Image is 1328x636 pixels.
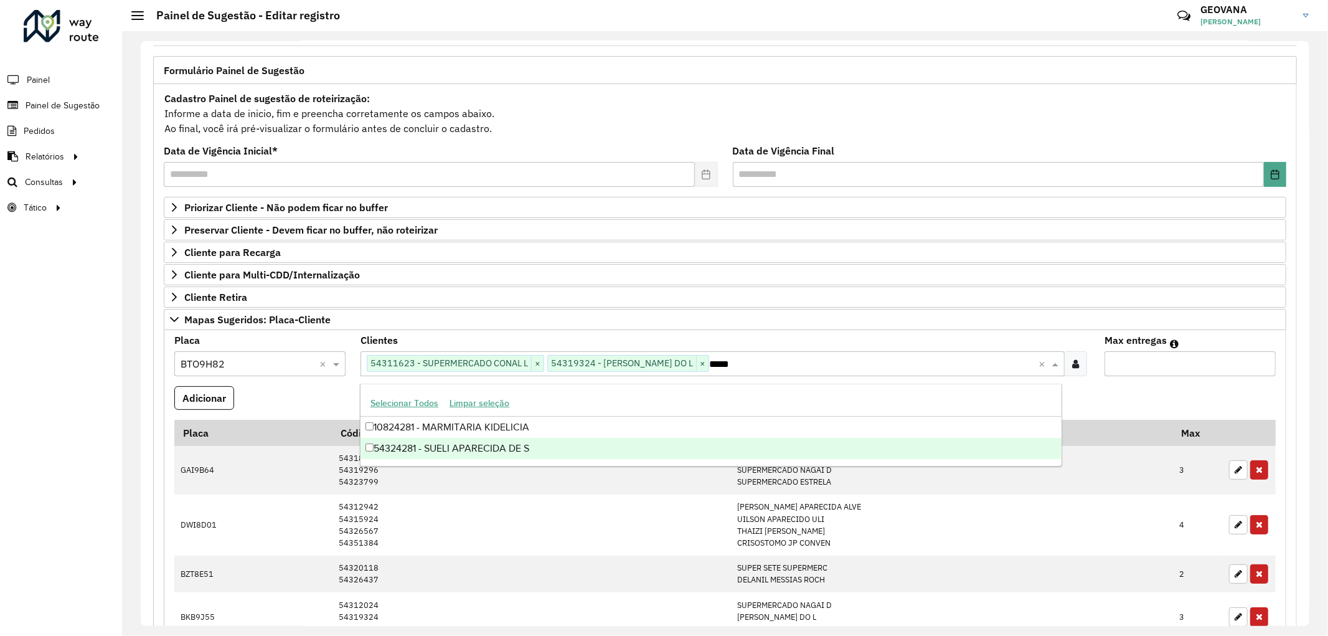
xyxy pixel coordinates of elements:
[1170,2,1197,29] a: Contato Rápido
[164,242,1286,263] a: Cliente para Recarga
[24,125,55,138] span: Pedidos
[1200,16,1294,27] span: [PERSON_NAME]
[319,356,330,371] span: Clear all
[360,438,1062,459] div: 54324281 - SUELI APARECIDA DE S
[184,202,388,212] span: Priorizar Cliente - Não podem ficar no buffer
[731,446,1173,495] td: SUPERMERCADO ESTRELA SUPERMERCADO NAGAI D SUPERMERCADO ESTRELA
[1173,495,1223,556] td: 4
[174,556,332,592] td: BZT8E51
[164,143,278,158] label: Data de Vigência Inicial
[731,556,1173,592] td: SUPER SETE SUPERMERC DELANIL MESSIAS ROCH
[174,386,234,410] button: Adicionar
[696,356,709,371] span: ×
[733,143,835,158] label: Data de Vigência Final
[332,495,730,556] td: 54312942 54315924 54326567 54351384
[1173,446,1223,495] td: 3
[174,420,332,446] th: Placa
[174,446,332,495] td: GAI9B64
[1104,333,1167,348] label: Max entregas
[1173,556,1223,592] td: 2
[164,287,1286,308] a: Cliente Retira
[332,420,730,446] th: Código Cliente
[25,176,63,189] span: Consultas
[24,201,47,214] span: Tático
[174,495,332,556] td: DWI8D01
[26,150,64,163] span: Relatórios
[332,446,730,495] td: 54318969 54319296 54323799
[164,219,1286,240] a: Preservar Cliente - Devem ficar no buffer, não roteirizar
[360,417,1062,438] div: 10824281 - MARMITARIA KIDELICIA
[1173,420,1223,446] th: Max
[184,247,281,257] span: Cliente para Recarga
[1200,4,1294,16] h3: GEOVANA
[1264,162,1286,187] button: Choose Date
[360,333,398,348] label: Clientes
[164,197,1286,218] a: Priorizar Cliente - Não podem ficar no buffer
[365,394,444,413] button: Selecionar Todos
[174,333,200,348] label: Placa
[164,309,1286,330] a: Mapas Sugeridos: Placa-Cliente
[184,315,331,325] span: Mapas Sugeridos: Placa-Cliente
[184,270,360,280] span: Cliente para Multi-CDD/Internalização
[332,556,730,592] td: 54320118 54326437
[184,225,438,235] span: Preservar Cliente - Devem ficar no buffer, não roteirizar
[144,9,340,22] h2: Painel de Sugestão - Editar registro
[164,264,1286,285] a: Cliente para Multi-CDD/Internalização
[164,90,1286,136] div: Informe a data de inicio, fim e preencha corretamente os campos abaixo. Ao final, você irá pré-vi...
[27,74,50,87] span: Painel
[184,292,247,302] span: Cliente Retira
[164,92,370,105] strong: Cadastro Painel de sugestão de roteirização:
[531,356,544,371] span: ×
[164,65,304,75] span: Formulário Painel de Sugestão
[367,356,531,371] span: 54311623 - SUPERMERCADO CONAL L
[548,356,696,371] span: 54319324 - [PERSON_NAME] DO L
[731,495,1173,556] td: [PERSON_NAME] APARECIDA ALVE UILSON APARECIDO ULI THAIZI [PERSON_NAME] CRISOSTOMO JP CONVEN
[360,384,1062,467] ng-dropdown-panel: Options list
[26,99,100,112] span: Painel de Sugestão
[1038,356,1049,371] span: Clear all
[444,394,515,413] button: Limpar seleção
[1170,339,1179,349] em: Máximo de clientes que serão colocados na mesma rota com os clientes informados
